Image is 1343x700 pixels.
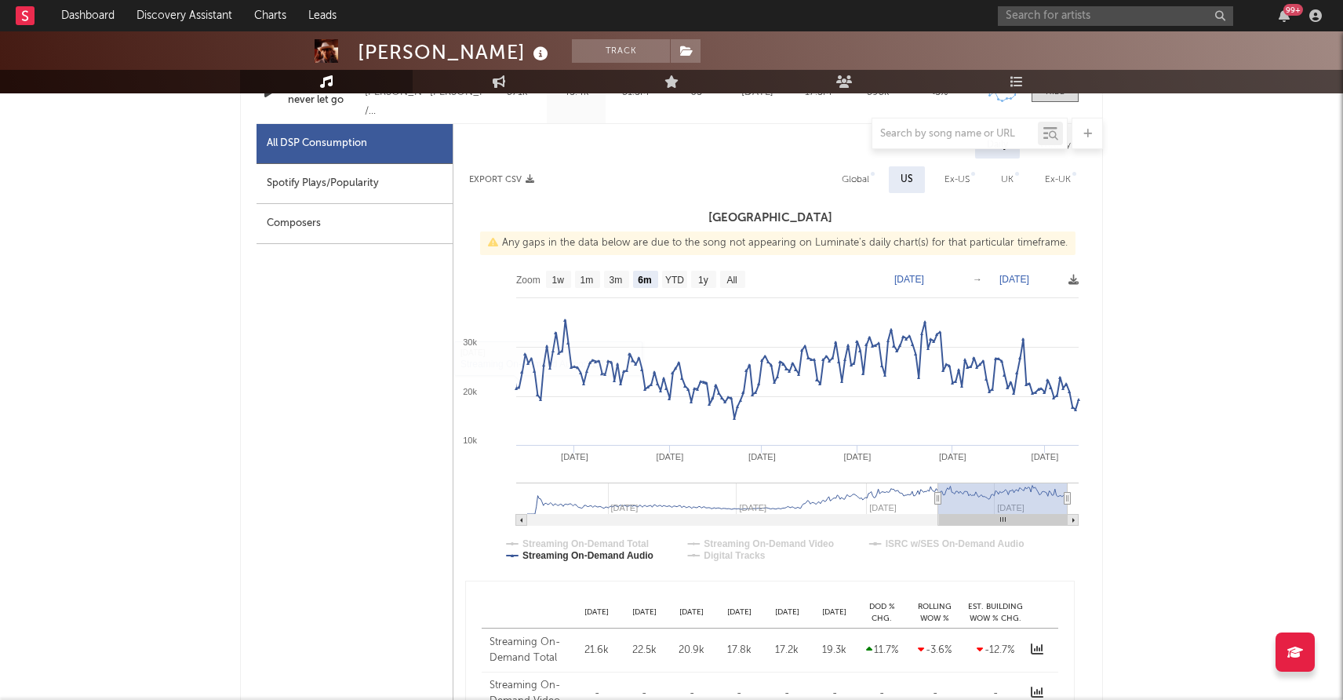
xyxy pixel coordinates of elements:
[909,643,960,658] div: -3.6 %
[939,452,966,461] text: [DATE]
[767,643,807,658] div: 17.2k
[581,275,594,286] text: 1m
[905,601,964,624] div: Rolling WoW % Chg.
[257,164,453,204] div: Spotify Plays/Popularity
[668,607,716,618] div: [DATE]
[999,274,1029,285] text: [DATE]
[719,643,759,658] div: 17.8k
[872,128,1038,140] input: Search by song name or URL
[1283,4,1303,16] div: 99 +
[577,643,617,658] div: 21.6k
[463,337,477,347] text: 30k
[638,275,651,286] text: 6m
[964,601,1027,624] div: Est. Building WoW % Chg.
[621,607,668,618] div: [DATE]
[1032,452,1059,461] text: [DATE]
[704,550,765,561] text: Digital Tracks
[1001,170,1014,189] div: UK
[973,274,982,285] text: →
[490,635,569,665] div: Streaming On-Demand Total
[726,275,737,286] text: All
[858,601,905,624] div: DoD % Chg.
[522,550,653,561] text: Streaming On-Demand Audio
[998,6,1233,26] input: Search for artists
[842,170,869,189] div: Global
[516,275,540,286] text: Zoom
[698,275,708,286] text: 1y
[886,538,1025,549] text: ISRC w/SES On-Demand Audio
[257,204,453,244] div: Composers
[810,607,858,618] div: [DATE]
[463,436,477,445] text: 10k
[480,232,1075,255] div: Any gaps in the data below are due to the song not appearing on Luminate's daily chart(s) for tha...
[657,452,684,461] text: [DATE]
[463,387,477,396] text: 20k
[814,643,854,658] div: 19.3k
[901,170,913,189] div: US
[763,607,811,618] div: [DATE]
[453,209,1086,228] h3: [GEOGRAPHIC_DATA]
[894,274,924,285] text: [DATE]
[862,643,901,658] div: 11.7 %
[358,39,552,65] div: [PERSON_NAME]
[715,607,763,618] div: [DATE]
[573,607,621,618] div: [DATE]
[704,538,834,549] text: Streaming On-Demand Video
[552,275,565,286] text: 1w
[469,175,534,184] button: Export CSV
[968,643,1023,658] div: -12.7 %
[1279,9,1290,22] button: 99+
[665,275,684,286] text: YTD
[748,452,776,461] text: [DATE]
[572,39,670,63] button: Track
[610,275,623,286] text: 3m
[624,643,664,658] div: 22.5k
[944,170,970,189] div: Ex-US
[522,538,649,549] text: Streaming On-Demand Total
[1045,170,1071,189] div: Ex-UK
[561,452,588,461] text: [DATE]
[844,452,872,461] text: [DATE]
[672,643,712,658] div: 20.9k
